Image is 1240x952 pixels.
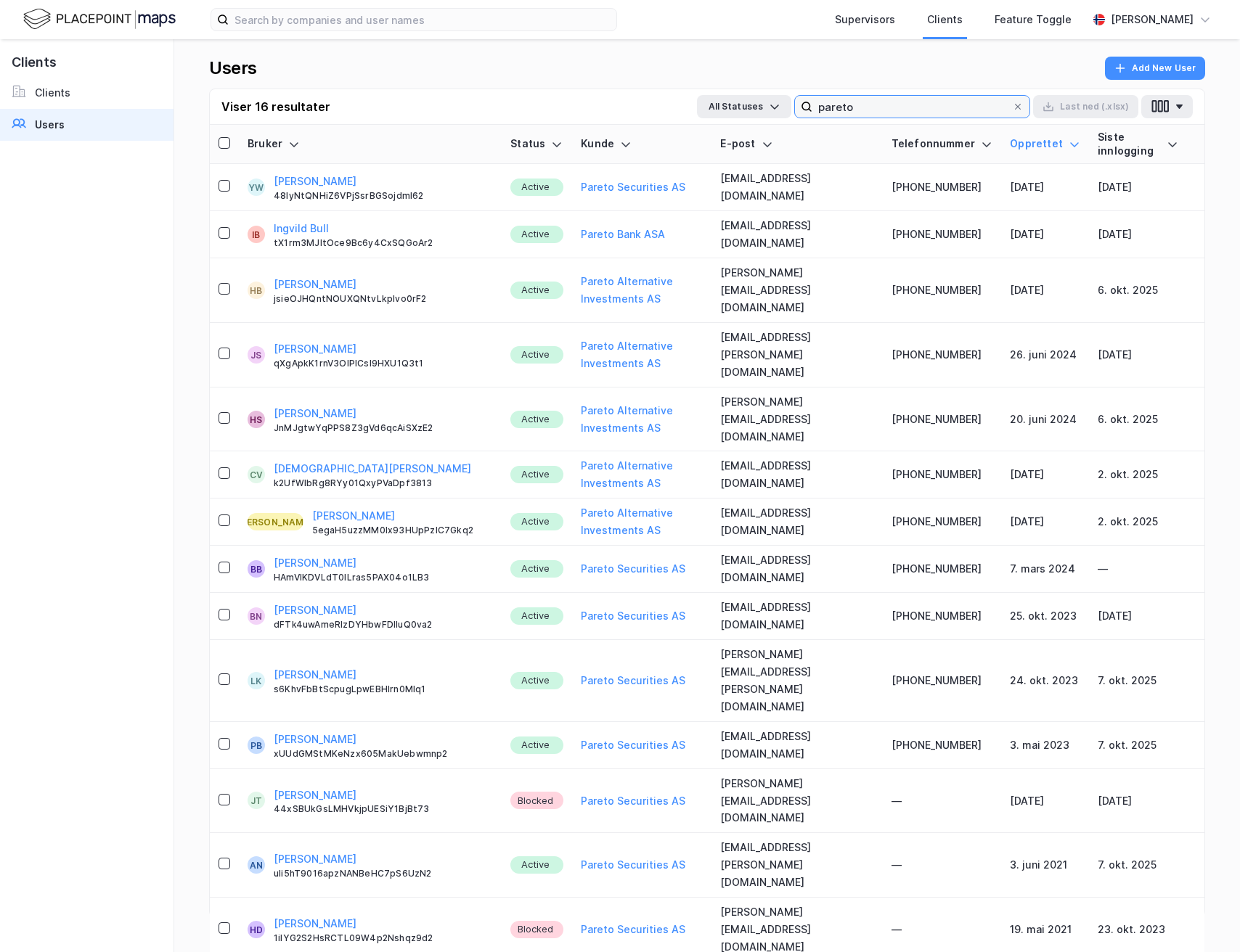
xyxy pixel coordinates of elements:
[1089,546,1187,593] td: —
[1001,546,1089,593] td: 7. mars 2024
[274,868,493,879] div: uIi5hT9016apzNANBeHC7pS6UzN2
[249,178,264,196] div: YW
[1089,833,1187,898] td: 7. okt. 2025
[711,387,882,452] td: [PERSON_NAME][EMAIL_ADDRESS][DOMAIN_NAME]
[35,84,70,102] div: Clients
[892,513,993,530] div: [PHONE_NUMBER]
[711,769,882,834] td: [PERSON_NAME][EMAIL_ADDRESS][DOMAIN_NAME]
[711,164,882,211] td: [EMAIL_ADDRESS][DOMAIN_NAME]
[581,856,685,874] button: Pareto Securities AS
[274,220,329,237] button: Ingvild Bull
[1001,323,1089,387] td: 26. juni 2024
[892,672,993,689] div: [PHONE_NUMBER]
[1167,882,1240,952] div: Kontrollprogram for chat
[312,525,494,536] div: 5egaH5uzzMM0Ix93HUpPzlC7Gkq2
[581,402,703,437] button: Pareto Alternative Investments AS
[250,856,263,874] div: AN
[274,293,493,305] div: jsieOJHQntNOUXQNtvLkpIvo0rF2
[581,560,685,578] button: Pareto Securities AS
[835,11,895,28] div: Supervisors
[711,593,882,640] td: [EMAIL_ADDRESS][DOMAIN_NAME]
[711,722,882,769] td: [EMAIL_ADDRESS][DOMAIN_NAME]
[237,513,313,530] div: [PERSON_NAME]
[1089,211,1187,258] td: [DATE]
[697,95,791,118] button: All Statuses
[1089,769,1187,834] td: [DATE]
[711,640,882,722] td: [PERSON_NAME][EMAIL_ADDRESS][PERSON_NAME][DOMAIN_NAME]
[274,276,356,293] button: [PERSON_NAME]
[274,748,493,760] div: xUUdGMStMKeNzx605MakUebwmnp2
[229,9,616,30] input: Search by companies and user names
[274,619,493,631] div: dFTk4uwAmeRlzDYHbwFDIluQ0va2
[711,833,882,898] td: [EMAIL_ADDRESS][PERSON_NAME][DOMAIN_NAME]
[581,178,685,196] button: Pareto Securities AS
[995,11,1072,28] div: Feature Toggle
[221,98,330,115] div: Viser 16 resultater
[1089,640,1187,722] td: 7. okt. 2025
[274,405,356,422] button: [PERSON_NAME]
[1098,131,1178,157] div: Siste innlogging
[892,226,993,243] div: [PHONE_NUMBER]
[1089,451,1187,498] td: 2. okt. 2025
[274,477,493,489] div: k2UfWIbRg8RYy01QxyPVaDpf3813
[250,282,262,299] div: HB
[1111,11,1194,28] div: [PERSON_NAME]
[1089,323,1187,387] td: [DATE]
[1001,451,1089,498] td: [DATE]
[510,137,563,151] div: Status
[250,411,262,428] div: HS
[927,11,963,28] div: Clients
[274,731,356,748] button: [PERSON_NAME]
[711,498,882,546] td: [EMAIL_ADDRESS][DOMAIN_NAME]
[883,833,1002,898] td: —
[581,607,685,625] button: Pareto Securities AS
[274,787,356,804] button: [PERSON_NAME]
[711,451,882,498] td: [EMAIL_ADDRESS][DOMAIN_NAME]
[720,137,873,151] div: E-post
[23,7,176,32] img: logo.f888ab2527a4732fd821a326f86c7f29.svg
[581,337,703,372] button: Pareto Alternative Investments AS
[1089,498,1187,546] td: 2. okt. 2025
[274,602,356,619] button: [PERSON_NAME]
[892,282,993,299] div: [PHONE_NUMBER]
[1001,833,1089,898] td: 3. juni 2021
[892,411,993,428] div: [PHONE_NUMBER]
[1001,593,1089,640] td: 25. okt. 2023
[274,572,493,583] div: HAmVIKDVLdT0lLras5PAX04o1LB3
[1001,387,1089,452] td: 20. juni 2024
[274,915,356,932] button: [PERSON_NAME]
[892,137,993,151] div: Telefonnummer
[892,607,993,625] div: [PHONE_NUMBER]
[581,792,685,810] button: Pareto Securities AS
[274,173,356,190] button: [PERSON_NAME]
[1167,882,1240,952] iframe: Chat Widget
[1089,593,1187,640] td: [DATE]
[581,273,703,308] button: Pareto Alternative Investments AS
[892,346,993,364] div: [PHONE_NUMBER]
[248,137,493,151] div: Bruker
[1089,387,1187,452] td: 6. okt. 2025
[1089,164,1187,211] td: [DATE]
[711,258,882,323] td: [PERSON_NAME][EMAIL_ADDRESS][DOMAIN_NAME]
[274,340,356,358] button: [PERSON_NAME]
[1001,769,1089,834] td: [DATE]
[711,211,882,258] td: [EMAIL_ADDRESS][DOMAIN_NAME]
[581,137,703,151] div: Kunde
[274,358,493,369] div: qXgApkK1rnV3OlPICsl9HXU1Q3t1
[250,921,263,938] div: HD
[274,932,493,944] div: 1ilYG2S2HsRCTL09W4p2Nshqz9d2
[250,466,263,483] div: CV
[274,422,493,434] div: JnMJgtwYqPPS8Z3gVd6qcAiSXzE2
[1010,137,1080,151] div: Opprettet
[250,346,261,364] div: JS
[711,323,882,387] td: [EMAIL_ADDRESS][PERSON_NAME][DOMAIN_NAME]
[274,237,493,249] div: tX1rm3MJItOce9Bc6y4CxSQGoAr2
[581,736,685,754] button: Pareto Securities AS
[892,736,993,754] div: [PHONE_NUMBER]
[1001,722,1089,769] td: 3. mai 2023
[892,560,993,578] div: [PHONE_NUMBER]
[1105,57,1205,80] button: Add New User
[883,769,1002,834] td: —
[274,803,493,815] div: 44xSBUkGsLMHVkjpUESiY1BjBt73
[274,460,471,477] button: [DEMOGRAPHIC_DATA][PERSON_NAME]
